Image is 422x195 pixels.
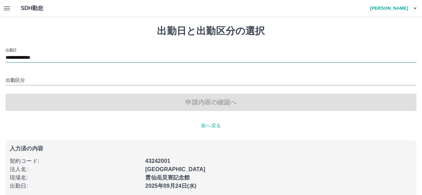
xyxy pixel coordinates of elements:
p: 契約コード : [10,157,141,165]
p: 入力済の内容 [10,146,412,151]
p: 現場名 : [10,174,141,182]
b: [GEOGRAPHIC_DATA] [145,166,205,172]
b: 43242001 [145,158,170,164]
p: 法人名 : [10,165,141,174]
b: 2025年09月24日(水) [145,183,196,189]
p: 出勤日 : [10,182,141,190]
label: 出勤日 [6,47,17,53]
b: 雲仙岳災害記念館 [145,175,190,180]
h1: 出勤日と出勤区分の選択 [6,25,416,37]
p: 前へ戻る [6,122,416,129]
